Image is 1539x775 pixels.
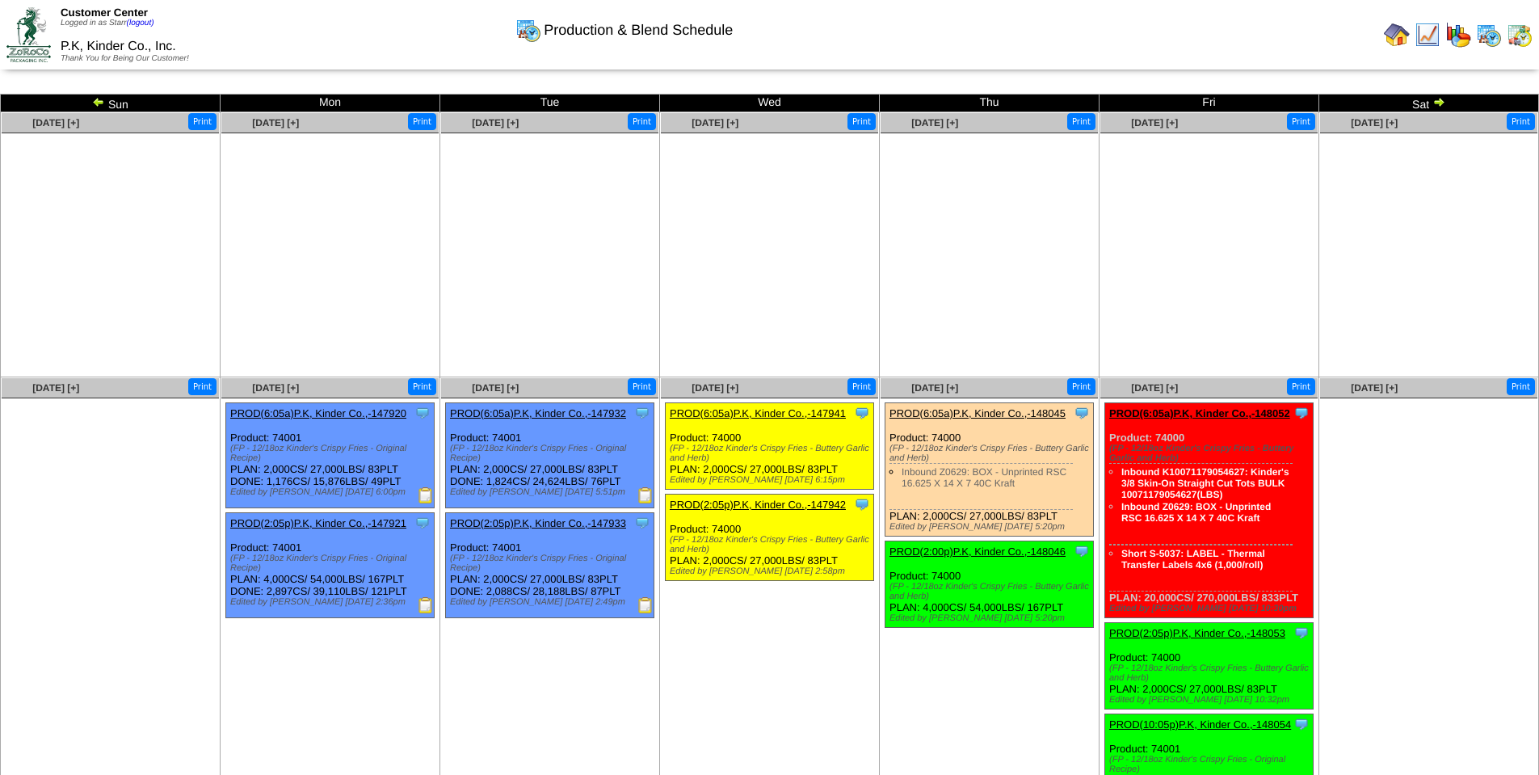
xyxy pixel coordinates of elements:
[1109,718,1291,731] a: PROD(10:05p)P.K, Kinder Co.,-148054
[472,117,519,128] a: [DATE] [+]
[628,113,656,130] button: Print
[408,378,436,395] button: Print
[230,597,434,607] div: Edited by [PERSON_NAME] [DATE] 2:36pm
[230,444,434,463] div: (FP - 12/18oz Kinder's Crispy Fries - Original Recipe)
[1507,22,1533,48] img: calendarinout.gif
[1109,695,1313,705] div: Edited by [PERSON_NAME] [DATE] 10:32pm
[1293,405,1310,421] img: Tooltip
[1131,117,1178,128] span: [DATE] [+]
[6,7,51,61] img: ZoRoCo_Logo(Green%26Foil)%20jpg.webp
[1109,444,1313,463] div: (FP - 12/18oz Kinder's Crispy Fries - Buttery Garlic and Herb)
[414,405,431,421] img: Tooltip
[889,522,1093,532] div: Edited by [PERSON_NAME] [DATE] 5:20pm
[902,466,1066,489] a: Inbound Z0629: BOX - Unprinted RSC 16.625 X 14 X 7 40C Kraft
[446,403,654,508] div: Product: 74001 PLAN: 2,000CS / 27,000LBS / 83PLT DONE: 1,824CS / 24,624LBS / 76PLT
[660,95,880,112] td: Wed
[61,19,154,27] span: Logged in as Starr
[666,495,874,581] div: Product: 74000 PLAN: 2,000CS / 27,000LBS / 83PLT
[670,535,873,554] div: (FP - 12/18oz Kinder's Crispy Fries - Buttery Garlic and Herb)
[634,405,650,421] img: Tooltip
[911,117,958,128] a: [DATE] [+]
[61,54,189,63] span: Thank You for Being Our Customer!
[472,382,519,394] a: [DATE] [+]
[1109,407,1290,419] a: PROD(6:05a)P.K, Kinder Co.,-148052
[1351,382,1398,394] a: [DATE] [+]
[252,382,299,394] a: [DATE] [+]
[544,22,733,39] span: Production & Blend Schedule
[1476,22,1502,48] img: calendarprod.gif
[880,95,1100,112] td: Thu
[1121,501,1271,524] a: Inbound Z0629: BOX - Unprinted RSC 16.625 X 14 X 7 40C Kraft
[61,6,148,19] span: Customer Center
[1109,627,1285,639] a: PROD(2:05p)P.K, Kinder Co.,-148053
[226,513,435,618] div: Product: 74001 PLAN: 4,000CS / 54,000LBS / 167PLT DONE: 2,897CS / 39,110LBS / 121PLT
[440,95,660,112] td: Tue
[1,95,221,112] td: Sun
[414,515,431,531] img: Tooltip
[1109,755,1313,774] div: (FP - 12/18oz Kinder's Crispy Fries - Original Recipe)
[1415,22,1440,48] img: line_graph.gif
[1100,95,1319,112] td: Fri
[1105,403,1314,618] div: Product: 74000 PLAN: 20,000CS / 270,000LBS / 833PLT
[1319,95,1539,112] td: Sat
[230,487,434,497] div: Edited by [PERSON_NAME] [DATE] 6:00pm
[692,382,738,394] a: [DATE] [+]
[221,95,440,112] td: Mon
[670,567,873,576] div: Edited by [PERSON_NAME] [DATE] 2:58pm
[32,382,79,394] a: [DATE] [+]
[1074,543,1090,559] img: Tooltip
[418,597,434,613] img: Production Report
[1109,663,1313,683] div: (FP - 12/18oz Kinder's Crispy Fries - Buttery Garlic and Herb)
[1351,117,1398,128] span: [DATE] [+]
[188,378,217,395] button: Print
[1121,466,1289,500] a: Inbound K10071179054627: Kinder's 3/8 Skin-On Straight Cut Tots BULK 10071179054627(LBS)
[230,517,406,529] a: PROD(2:05p)P.K, Kinder Co.,-147921
[252,117,299,128] span: [DATE] [+]
[1131,382,1178,394] span: [DATE] [+]
[450,487,654,497] div: Edited by [PERSON_NAME] [DATE] 5:51pm
[847,378,876,395] button: Print
[230,554,434,573] div: (FP - 12/18oz Kinder's Crispy Fries - Original Recipe)
[885,403,1094,537] div: Product: 74000 PLAN: 2,000CS / 27,000LBS / 83PLT
[61,40,176,53] span: P.K, Kinder Co., Inc.
[889,582,1093,601] div: (FP - 12/18oz Kinder's Crispy Fries - Buttery Garlic and Herb)
[127,19,154,27] a: (logout)
[1074,405,1090,421] img: Tooltip
[230,407,406,419] a: PROD(6:05a)P.K, Kinder Co.,-147920
[854,496,870,512] img: Tooltip
[911,382,958,394] a: [DATE] [+]
[637,597,654,613] img: Production Report
[670,499,846,511] a: PROD(2:05p)P.K, Kinder Co.,-147942
[889,545,1066,558] a: PROD(2:00p)P.K, Kinder Co.,-148046
[32,117,79,128] a: [DATE] [+]
[188,113,217,130] button: Print
[670,444,873,463] div: (FP - 12/18oz Kinder's Crispy Fries - Buttery Garlic and Herb)
[889,407,1066,419] a: PROD(6:05a)P.K, Kinder Co.,-148045
[450,407,626,419] a: PROD(6:05a)P.K, Kinder Co.,-147932
[450,554,654,573] div: (FP - 12/18oz Kinder's Crispy Fries - Original Recipe)
[446,513,654,618] div: Product: 74001 PLAN: 2,000CS / 27,000LBS / 83PLT DONE: 2,088CS / 28,188LBS / 87PLT
[515,17,541,43] img: calendarprod.gif
[692,117,738,128] a: [DATE] [+]
[1432,95,1445,108] img: arrowright.gif
[847,113,876,130] button: Print
[450,517,626,529] a: PROD(2:05p)P.K, Kinder Co.,-147933
[1067,113,1095,130] button: Print
[1067,378,1095,395] button: Print
[670,407,846,419] a: PROD(6:05a)P.K, Kinder Co.,-147941
[670,475,873,485] div: Edited by [PERSON_NAME] [DATE] 6:15pm
[418,487,434,503] img: Production Report
[889,444,1093,463] div: (FP - 12/18oz Kinder's Crispy Fries - Buttery Garlic and Herb)
[1109,604,1313,613] div: Edited by [PERSON_NAME] [DATE] 10:30pm
[885,541,1094,628] div: Product: 74000 PLAN: 4,000CS / 54,000LBS / 167PLT
[1384,22,1410,48] img: home.gif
